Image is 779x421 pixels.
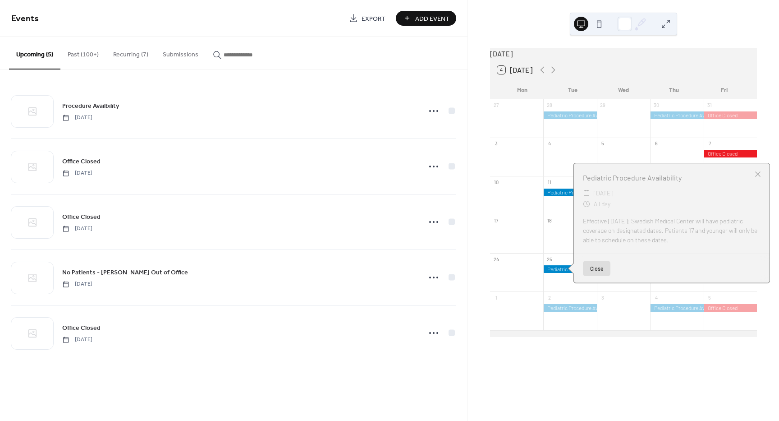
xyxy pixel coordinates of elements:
[62,324,101,333] span: Office Closed
[62,157,101,167] span: Office Closed
[415,14,449,23] span: Add Event
[493,102,499,109] div: 27
[490,48,757,59] div: [DATE]
[62,101,119,111] a: Procedure Availbility
[62,156,101,167] a: Office Closed
[62,336,92,344] span: [DATE]
[706,294,713,301] div: 5
[62,268,188,278] span: No Patients - [PERSON_NAME] Out of Office
[543,111,596,119] div: Pediatric Procedure Availability
[650,304,703,312] div: Pediatric Procedure Availability
[546,179,553,185] div: 11
[546,256,553,263] div: 25
[62,212,101,222] a: Office Closed
[706,102,713,109] div: 31
[600,102,606,109] div: 29
[62,225,92,233] span: [DATE]
[493,256,499,263] div: 24
[493,140,499,147] div: 3
[594,199,610,209] span: All day
[493,179,499,185] div: 10
[396,11,456,26] button: Add Event
[62,323,101,333] a: Office Closed
[62,213,101,222] span: Office Closed
[543,304,596,312] div: Pediatric Procedure Availability
[653,294,660,301] div: 4
[653,140,660,147] div: 6
[546,140,553,147] div: 4
[704,150,757,157] div: Office Closed
[62,267,188,278] a: No Patients - [PERSON_NAME] Out of Office
[546,294,553,301] div: 2
[494,64,536,76] button: 4[DATE]
[653,102,660,109] div: 30
[9,37,60,69] button: Upcoming (5)
[600,140,606,147] div: 5
[543,189,596,196] div: Pediatric Procedure Availability
[11,10,39,28] span: Events
[106,37,156,69] button: Recurring (7)
[362,14,385,23] span: Export
[704,304,757,312] div: Office Closed
[650,111,703,119] div: Pediatric Procedure Availability
[342,11,392,26] a: Export
[60,37,106,69] button: Past (100+)
[546,217,553,224] div: 18
[699,81,750,99] div: Fri
[583,199,590,209] div: ​
[598,81,649,99] div: Wed
[574,216,770,245] div: Effective [DATE]: Swedish Medical Center will have pediatric coverage on designated dates. Patien...
[594,188,613,199] span: [DATE]
[62,114,92,122] span: [DATE]
[649,81,699,99] div: Thu
[546,102,553,109] div: 28
[493,217,499,224] div: 17
[62,169,92,177] span: [DATE]
[583,261,610,276] button: Close
[543,265,596,273] div: Pediatric Procedure Availability
[62,280,92,288] span: [DATE]
[600,294,606,301] div: 3
[706,140,713,147] div: 7
[156,37,206,69] button: Submissions
[497,81,548,99] div: Mon
[583,188,590,199] div: ​
[493,294,499,301] div: 1
[574,172,770,183] div: Pediatric Procedure Availability
[704,111,757,119] div: Office Closed
[548,81,598,99] div: Tue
